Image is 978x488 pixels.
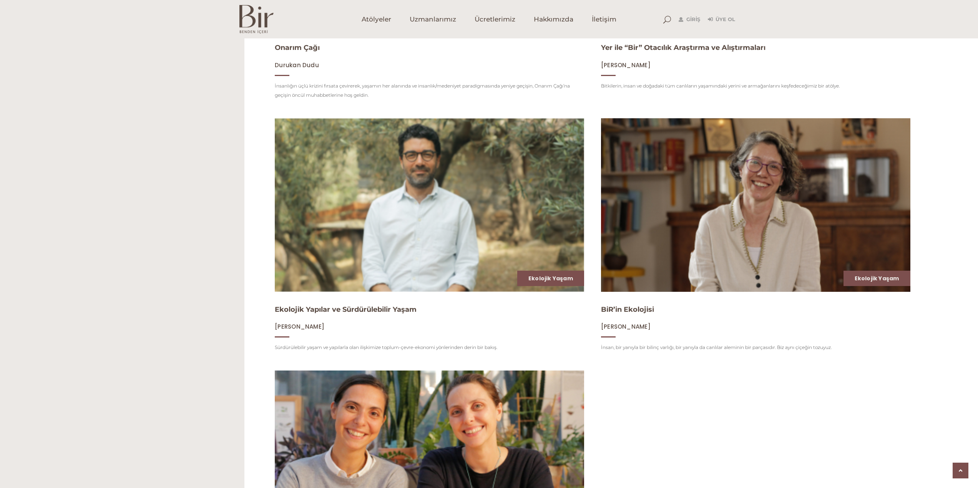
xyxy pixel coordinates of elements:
a: Ekolojik Yaşam [855,275,899,282]
p: Sürdürülebilir yaşam ve yapılarla olan ilişkimize toplum-çevre-ekonomi yönlerinden derin bir bakış. [275,343,584,352]
a: Yer ile “Bir” Otacılık Araştırma ve Alıştırmaları [601,43,765,52]
span: [PERSON_NAME] [601,323,651,331]
a: [PERSON_NAME] [275,323,324,330]
a: [PERSON_NAME] [601,323,651,330]
a: Ekolojik Yapılar ve Sürdürülebilir Yaşam [275,305,417,314]
span: [PERSON_NAME] [275,323,324,331]
span: Ücretlerimiz [475,15,515,24]
a: Durukan Dudu [275,61,319,69]
a: [PERSON_NAME] [601,61,651,69]
p: İnsanlığın üçlü krizini fırsata çevirerek, yaşamın her alanında ve insanlık/medeniyet paradigması... [275,81,584,100]
span: Hakkımızda [534,15,573,24]
a: Giriş [679,15,700,24]
span: İletişim [592,15,616,24]
a: BiR’in Ekolojisi [601,305,654,314]
span: Atölyeler [362,15,391,24]
a: Onarım Çağı [275,43,320,52]
a: Üye Ol [708,15,735,24]
span: Uzmanlarımız [410,15,456,24]
a: Ekolojik Yaşam [528,275,573,282]
p: İnsan, bir yanıyla bir bilinç varlığı, bir yanıyla da canlılar aleminin bir parçasıdır. Biz aynı ... [601,343,910,352]
p: Bitkilerin, insan ve doğadaki tüm canlıların yaşamındaki yerini ve armağanlarını keşfedeceğimiz b... [601,81,910,91]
